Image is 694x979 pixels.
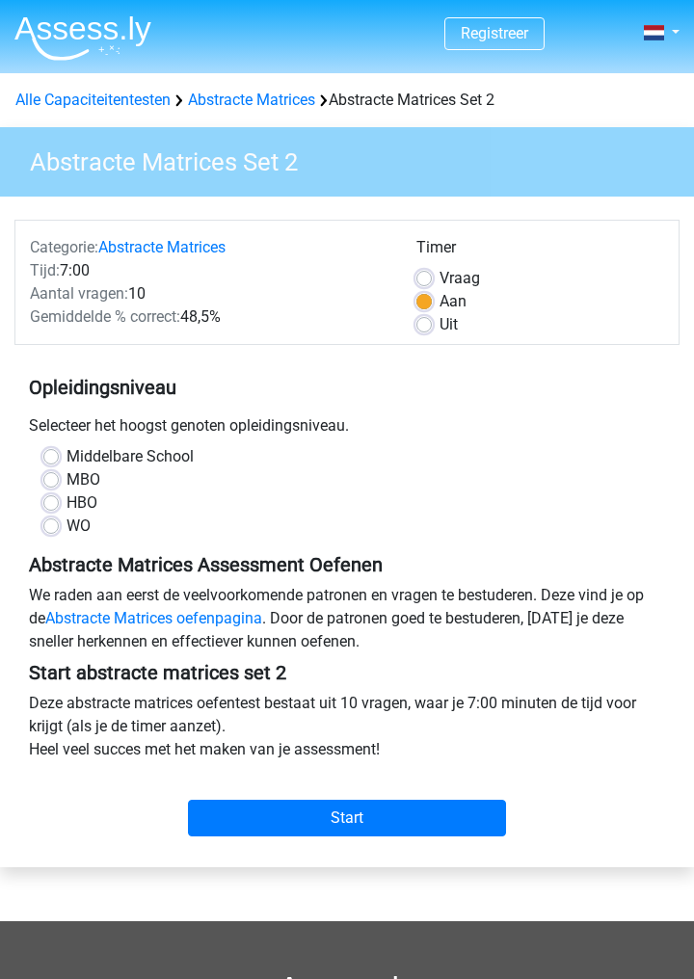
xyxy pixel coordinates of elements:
div: 7:00 [15,259,402,282]
span: Aantal vragen: [30,284,128,303]
a: Registreer [461,24,528,42]
a: Abstracte Matrices [188,91,315,109]
h3: Abstracte Matrices Set 2 [22,140,680,177]
label: WO [67,515,91,538]
div: 48,5% [15,305,402,329]
a: Abstracte Matrices [98,238,226,256]
h5: Opleidingsniveau [29,368,665,407]
label: Uit [440,313,458,336]
div: Selecteer het hoogst genoten opleidingsniveau. [14,414,680,445]
a: Abstracte Matrices oefenpagina [45,609,262,627]
div: Deze abstracte matrices oefentest bestaat uit 10 vragen, waar je 7:00 minuten de tijd voor krijgt... [14,692,680,769]
div: We raden aan eerst de veelvoorkomende patronen en vragen te bestuderen. Deze vind je op de . Door... [14,584,680,661]
label: Aan [440,290,467,313]
h5: Abstracte Matrices Assessment Oefenen [29,553,665,576]
label: Vraag [440,267,480,290]
label: Middelbare School [67,445,194,468]
span: Categorie: [30,238,98,256]
div: Abstracte Matrices Set 2 [8,89,686,112]
div: Timer [416,236,664,267]
a: Alle Capaciteitentesten [15,91,171,109]
span: Tijd: [30,261,60,279]
img: Assessly [14,15,151,61]
label: MBO [67,468,100,491]
span: Gemiddelde % correct: [30,307,180,326]
div: 10 [15,282,402,305]
input: Start [188,800,506,836]
label: HBO [67,491,97,515]
h5: Start abstracte matrices set 2 [29,661,665,684]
